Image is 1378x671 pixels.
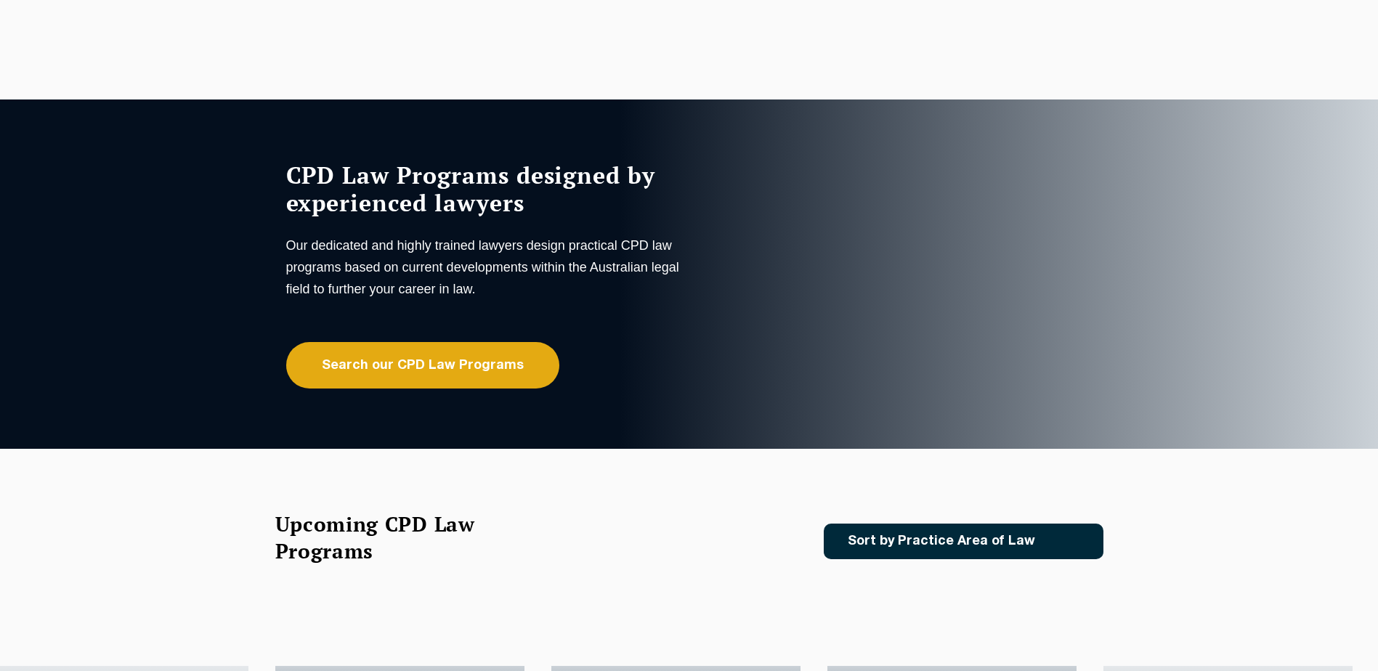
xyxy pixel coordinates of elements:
h2: Upcoming CPD Law Programs [275,511,511,564]
a: Sort by Practice Area of Law [824,524,1103,559]
p: Our dedicated and highly trained lawyers design practical CPD law programs based on current devel... [286,235,686,300]
img: Icon [1058,535,1075,548]
a: Search our CPD Law Programs [286,342,559,389]
h1: CPD Law Programs designed by experienced lawyers [286,161,686,216]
